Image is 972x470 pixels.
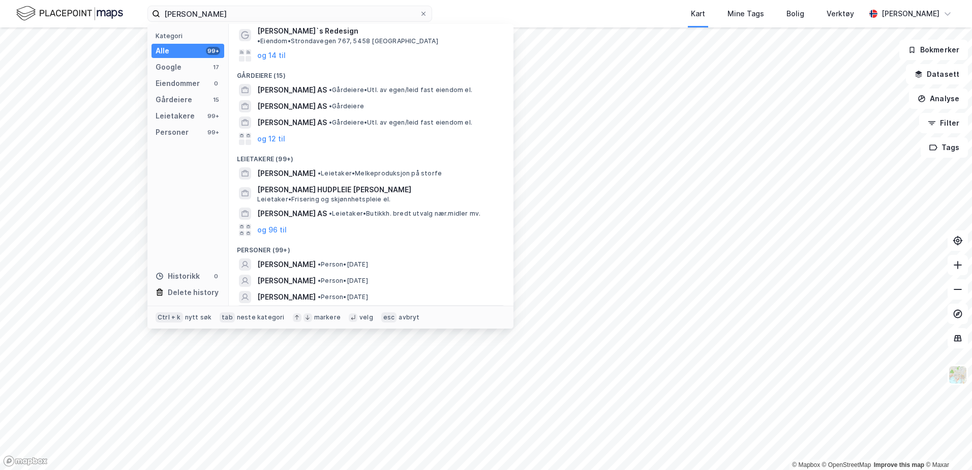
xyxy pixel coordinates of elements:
[257,275,316,287] span: [PERSON_NAME]
[329,210,332,217] span: •
[206,112,220,120] div: 99+
[212,272,220,280] div: 0
[237,313,285,321] div: neste kategori
[329,102,332,110] span: •
[909,89,968,109] button: Analyse
[899,40,968,60] button: Bokmerker
[156,94,192,106] div: Gårdeiere
[257,84,327,96] span: [PERSON_NAME] AS
[185,313,212,321] div: nytt søk
[156,77,200,90] div: Eiendommer
[257,258,316,271] span: [PERSON_NAME]
[921,421,972,470] div: Kontrollprogram for chat
[948,365,967,385] img: Z
[882,8,939,20] div: [PERSON_NAME]
[212,79,220,87] div: 0
[329,86,472,94] span: Gårdeiere • Utl. av egen/leid fast eiendom el.
[318,169,321,177] span: •
[156,126,189,138] div: Personer
[329,86,332,94] span: •
[257,37,438,45] span: Eiendom • Strondavegen 767, 5458 [GEOGRAPHIC_DATA]
[229,147,513,165] div: Leietakere (99+)
[399,313,419,321] div: avbryt
[691,8,705,20] div: Kart
[156,312,183,322] div: Ctrl + k
[318,293,368,301] span: Person • [DATE]
[329,119,472,127] span: Gårdeiere • Utl. av egen/leid fast eiendom el.
[921,421,972,470] iframe: Chat Widget
[257,25,358,37] span: [PERSON_NAME]`s Redesign
[220,312,235,322] div: tab
[257,291,316,303] span: [PERSON_NAME]
[160,6,419,21] input: Søk på adresse, matrikkel, gårdeiere, leietakere eller personer
[318,277,321,284] span: •
[156,32,224,40] div: Kategori
[792,461,820,468] a: Mapbox
[168,286,219,299] div: Delete history
[874,461,924,468] a: Improve this map
[329,210,480,218] span: Leietaker • Butikkh. bredt utvalg nær.midler mv.
[314,313,341,321] div: markere
[229,238,513,256] div: Personer (99+)
[156,61,181,73] div: Google
[257,116,327,129] span: [PERSON_NAME] AS
[329,102,364,110] span: Gårdeiere
[257,49,286,62] button: og 14 til
[318,277,368,285] span: Person • [DATE]
[827,8,854,20] div: Verktøy
[921,137,968,158] button: Tags
[156,110,195,122] div: Leietakere
[257,195,390,203] span: Leietaker • Frisering og skjønnhetspleie el.
[329,119,332,126] span: •
[318,293,321,301] span: •
[257,37,260,45] span: •
[381,312,397,322] div: esc
[257,208,327,220] span: [PERSON_NAME] AS
[359,313,373,321] div: velg
[257,224,287,236] button: og 96 til
[919,113,968,133] button: Filter
[906,64,968,84] button: Datasett
[16,5,123,22] img: logo.f888ab2527a4732fd821a326f86c7f29.svg
[206,128,220,136] div: 99+
[156,270,200,282] div: Historikk
[257,184,501,196] span: [PERSON_NAME] HUDPLEIE [PERSON_NAME]
[257,167,316,180] span: [PERSON_NAME]
[822,461,871,468] a: OpenStreetMap
[257,100,327,112] span: [PERSON_NAME] AS
[229,64,513,82] div: Gårdeiere (15)
[156,45,169,57] div: Alle
[318,169,442,178] span: Leietaker • Melkeproduksjon på storfe
[212,96,220,104] div: 15
[206,47,220,55] div: 99+
[786,8,804,20] div: Bolig
[727,8,764,20] div: Mine Tags
[212,63,220,71] div: 17
[318,260,321,268] span: •
[318,260,368,269] span: Person • [DATE]
[3,455,48,467] a: Mapbox homepage
[257,133,285,145] button: og 12 til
